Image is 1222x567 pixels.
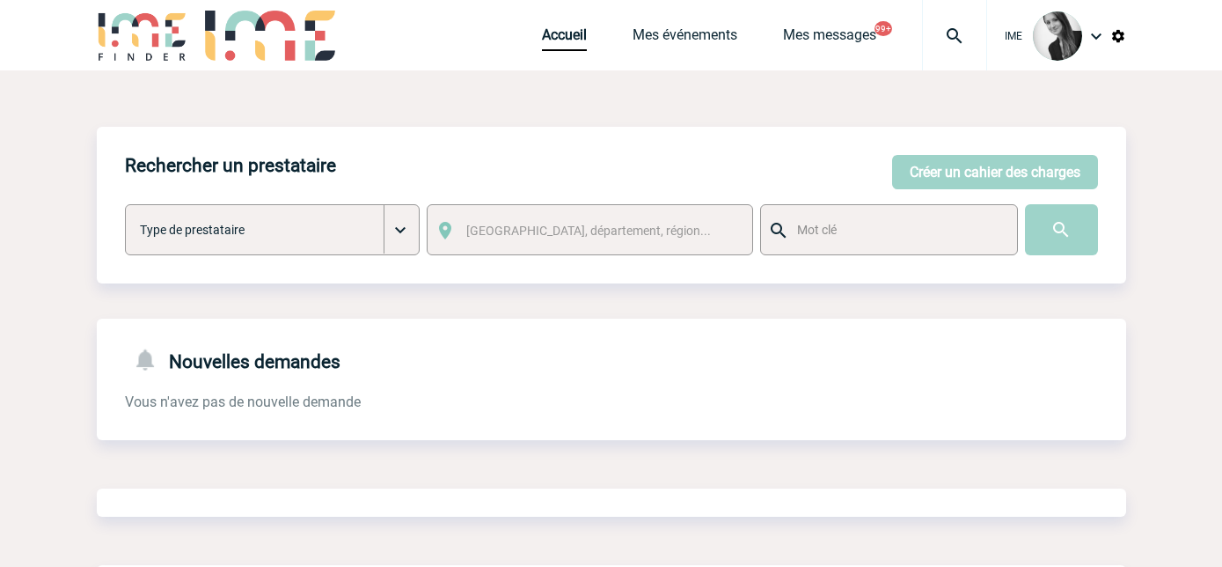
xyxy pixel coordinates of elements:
[97,11,188,61] img: IME-Finder
[125,347,340,372] h4: Nouvelles demandes
[132,347,169,372] img: notifications-24-px-g.png
[783,26,876,51] a: Mes messages
[1033,11,1082,61] img: 101050-0.jpg
[633,26,737,51] a: Mes événements
[125,394,361,410] span: Vous n'avez pas de nouvelle demande
[125,155,336,176] h4: Rechercher un prestataire
[874,21,892,36] button: 99+
[466,224,711,238] span: [GEOGRAPHIC_DATA], département, région...
[1005,30,1022,42] span: IME
[793,218,1001,241] input: Mot clé
[1025,204,1098,255] input: Submit
[542,26,587,51] a: Accueil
